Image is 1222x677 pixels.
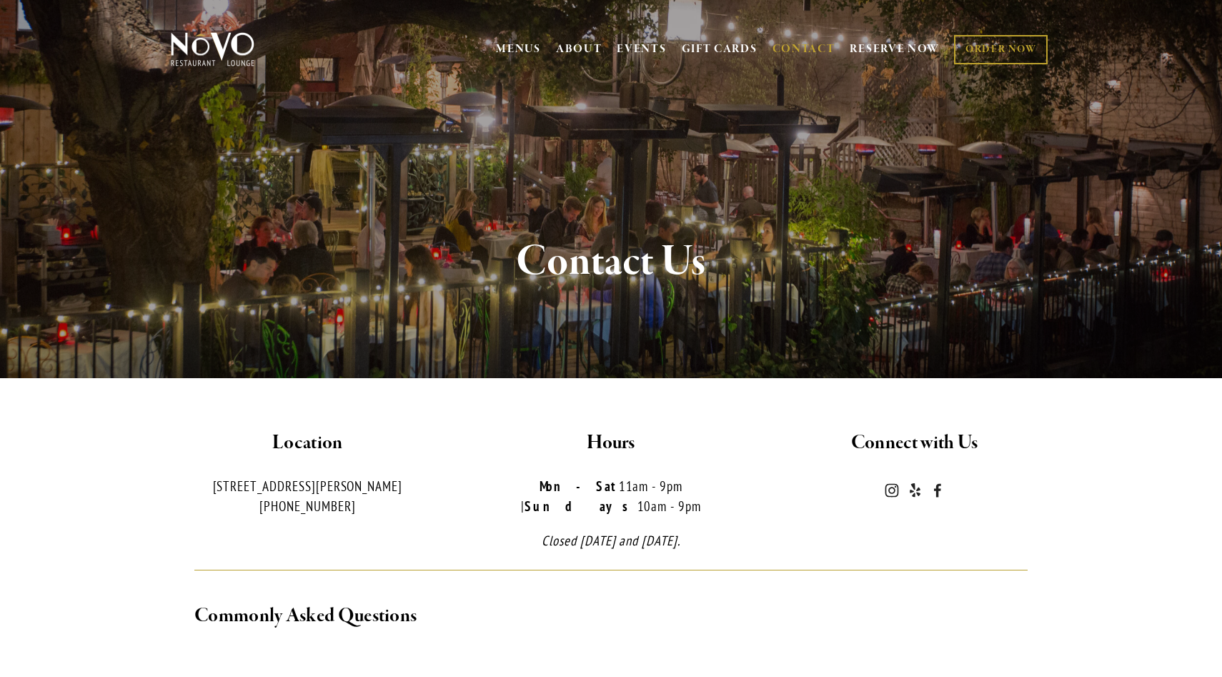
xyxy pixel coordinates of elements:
p: 11am - 9pm | 10am - 9pm [472,476,751,517]
a: Yelp [908,483,922,498]
a: CONTACT [773,36,835,63]
a: ORDER NOW [954,35,1048,64]
strong: Sundays [525,498,637,515]
h2: Connect with Us [775,428,1054,458]
a: MENUS [496,42,541,56]
a: ABOUT [556,42,602,56]
a: Instagram [885,483,899,498]
img: Novo Restaurant &amp; Lounge [168,31,257,67]
a: Novo Restaurant and Lounge [930,483,945,498]
h2: Commonly Asked Questions [194,601,1028,631]
a: GIFT CARDS [682,36,757,63]
strong: Mon-Sat [540,478,619,495]
em: Closed [DATE] and [DATE]. [542,532,680,549]
h2: Hours [472,428,751,458]
h2: Location [168,428,447,458]
a: RESERVE NOW [850,36,940,63]
p: [STREET_ADDRESS][PERSON_NAME] [PHONE_NUMBER] [168,476,447,517]
a: EVENTS [617,42,666,56]
strong: Contact Us [516,234,706,289]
